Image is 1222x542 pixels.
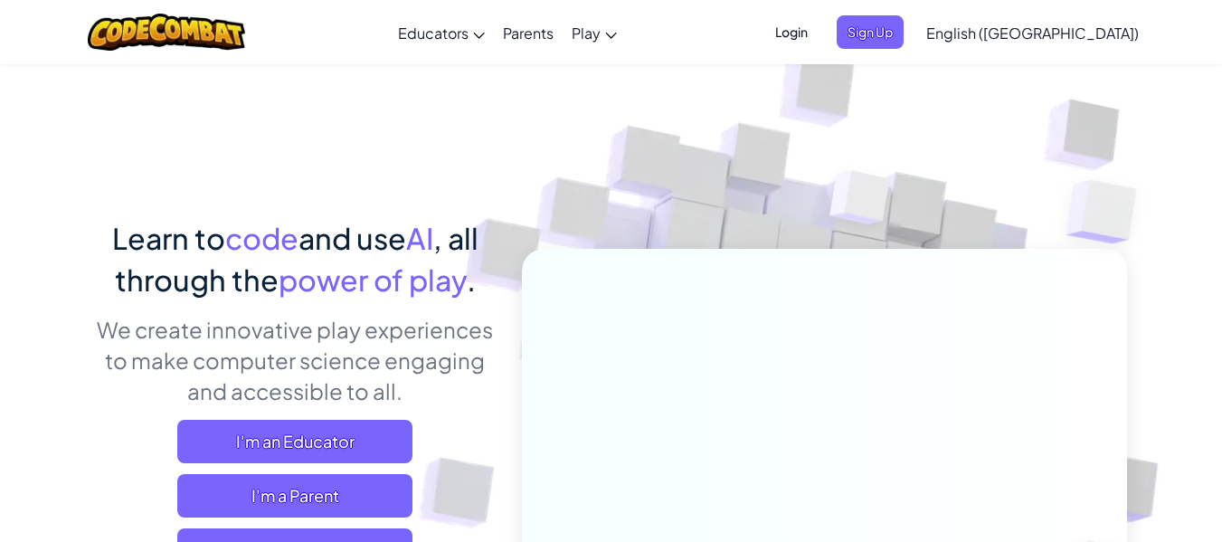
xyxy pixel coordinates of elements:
a: Play [563,8,626,57]
a: I'm an Educator [177,420,412,463]
span: Learn to [112,220,225,256]
img: Overlap cubes [795,135,925,270]
img: Overlap cubes [1030,136,1187,289]
span: Play [572,24,601,43]
span: code [225,220,298,256]
a: I'm a Parent [177,474,412,518]
a: Educators [389,8,494,57]
img: CodeCombat logo [88,14,246,51]
span: AI [406,220,433,256]
span: power of play [279,261,467,298]
span: and use [298,220,406,256]
span: Educators [398,24,469,43]
p: We create innovative play experiences to make computer science engaging and accessible to all. [96,314,495,406]
a: Parents [494,8,563,57]
span: . [467,261,476,298]
button: Sign Up [837,15,904,49]
a: English ([GEOGRAPHIC_DATA]) [917,8,1148,57]
span: English ([GEOGRAPHIC_DATA]) [926,24,1139,43]
button: Login [764,15,819,49]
